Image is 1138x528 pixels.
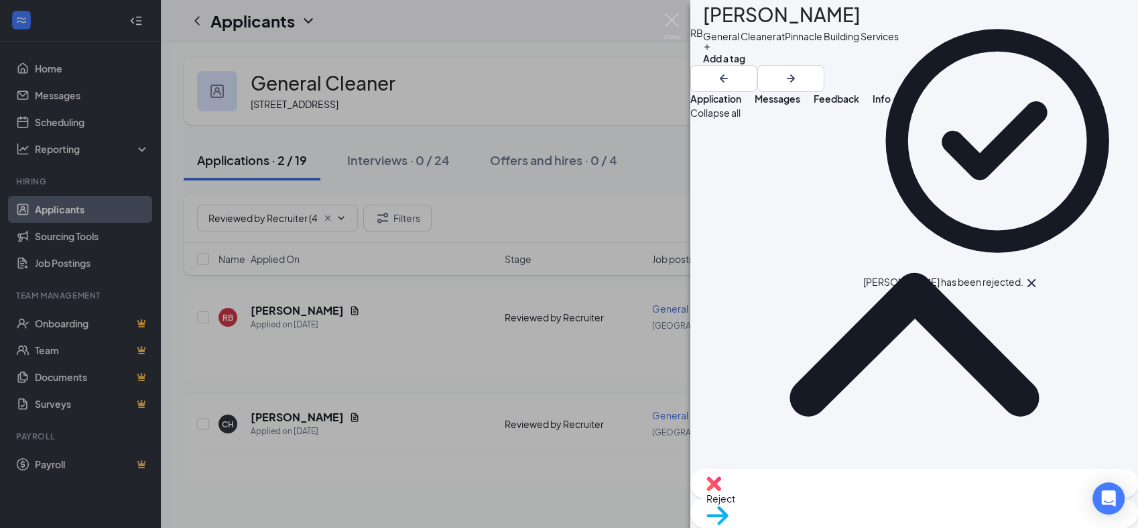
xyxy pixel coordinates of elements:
span: Messages [755,93,800,105]
svg: ArrowLeftNew [716,70,732,87]
div: RB [690,25,703,40]
svg: Plus [703,43,711,51]
span: Reject [706,491,1122,506]
svg: CheckmarkCircle [863,7,1131,275]
div: [PERSON_NAME] has been rejected. [863,275,1023,291]
button: ArrowLeftNew [690,65,757,92]
button: ArrowRight [757,65,824,92]
svg: Cross [1023,275,1039,291]
button: PlusAdd a tag [703,43,745,66]
span: Collapse all [690,105,1138,120]
span: Feedback [814,93,859,105]
div: Open Intercom Messenger [1092,482,1125,515]
svg: ArrowRight [783,70,799,87]
div: General Cleaner at Pinnacle Building Services [703,30,899,43]
span: Application [690,93,741,105]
